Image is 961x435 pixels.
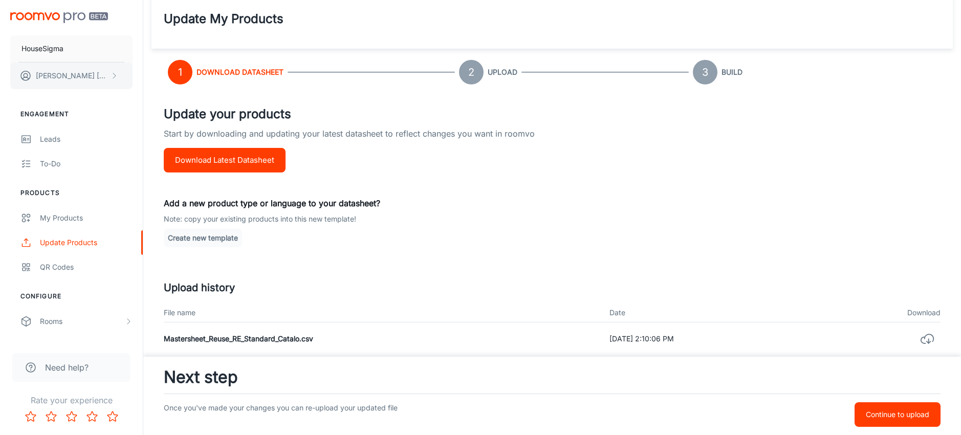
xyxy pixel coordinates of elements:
[178,66,182,78] text: 1
[164,197,941,209] p: Add a new product type or language to your datasheet?
[866,409,929,420] p: Continue to upload
[40,262,133,273] div: QR Codes
[164,280,941,295] h5: Upload history
[468,66,474,78] text: 2
[10,12,108,23] img: Roomvo PRO Beta
[164,322,601,356] td: Mastersheet_Reuse_RE_Standard_Catalo.csv
[164,148,286,172] button: Download Latest Datasheet
[40,237,133,248] div: Update Products
[20,406,41,427] button: Rate 1 star
[164,127,941,148] p: Start by downloading and updating your latest datasheet to reflect changes you want in roomvo
[164,303,601,322] th: File name
[40,158,133,169] div: To-do
[10,35,133,62] button: HouseSigma
[601,303,825,322] th: Date
[164,213,941,225] p: Note: copy your existing products into this new template!
[855,402,941,427] button: Continue to upload
[40,316,124,327] div: Rooms
[40,340,133,352] div: Branding
[21,43,63,54] p: HouseSigma
[164,365,941,389] h3: Next step
[164,10,283,28] h1: Update My Products
[36,70,108,81] p: [PERSON_NAME] [PERSON_NAME]
[40,212,133,224] div: My Products
[10,62,133,89] button: [PERSON_NAME] [PERSON_NAME]
[164,402,669,427] p: Once you've made your changes you can re-upload your updated file
[196,67,283,78] h6: Download Datasheet
[825,303,941,322] th: Download
[82,406,102,427] button: Rate 4 star
[702,66,708,78] text: 3
[488,67,517,78] h6: Upload
[102,406,123,427] button: Rate 5 star
[164,105,941,123] h4: Update your products
[164,229,242,247] button: Create new template
[41,406,61,427] button: Rate 2 star
[45,361,89,374] span: Need help?
[40,134,133,145] div: Leads
[601,322,825,356] td: [DATE] 2:10:06 PM
[8,394,135,406] p: Rate your experience
[722,67,742,78] h6: Build
[61,406,82,427] button: Rate 3 star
